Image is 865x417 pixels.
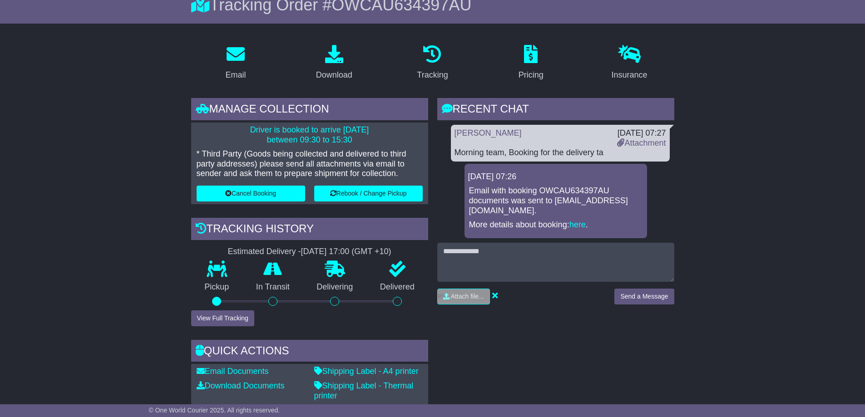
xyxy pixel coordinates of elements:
p: Email with booking OWCAU634397AU documents was sent to [EMAIL_ADDRESS][DOMAIN_NAME]. [469,186,643,216]
div: Pricing [519,69,544,81]
a: Download [310,42,358,84]
a: Tracking [411,42,454,84]
p: Driver is booked to arrive [DATE] between 09:30 to 15:30 [197,125,423,145]
a: here [569,220,586,229]
button: Rebook / Change Pickup [314,186,423,201]
div: Insurance [612,69,648,81]
p: In Transit [242,282,303,292]
div: RECENT CHAT [437,98,674,123]
p: Pickup [191,282,243,292]
a: Download Documents [197,381,285,390]
p: Delivering [303,282,367,292]
a: Email [219,42,252,84]
button: Send a Message [614,289,674,304]
p: Delivered [366,282,428,292]
div: Email [225,69,246,81]
a: Shipping Label - A4 printer [314,367,419,376]
span: © One World Courier 2025. All rights reserved. [149,407,280,414]
div: Manage collection [191,98,428,123]
div: [DATE] 07:27 [617,128,666,138]
a: Attachment [617,138,666,147]
div: Morning team, Booking for the delivery ta [455,148,666,158]
p: * Third Party (Goods being collected and delivered to third party addresses) please send all atta... [197,149,423,179]
a: Email Documents [197,367,269,376]
a: Shipping Label - Thermal printer [314,381,414,400]
div: Tracking history [191,218,428,242]
div: Estimated Delivery - [191,247,428,257]
div: [DATE] 07:26 [468,172,643,182]
button: Cancel Booking [197,186,305,201]
a: Insurance [606,42,653,84]
a: Pricing [513,42,549,84]
a: [PERSON_NAME] [455,128,522,137]
button: View Full Tracking [191,310,254,326]
div: Quick Actions [191,340,428,364]
div: [DATE] 17:00 (GMT +10) [301,247,391,257]
div: Download [316,69,352,81]
p: More details about booking: . [469,220,643,230]
div: Tracking [417,69,448,81]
